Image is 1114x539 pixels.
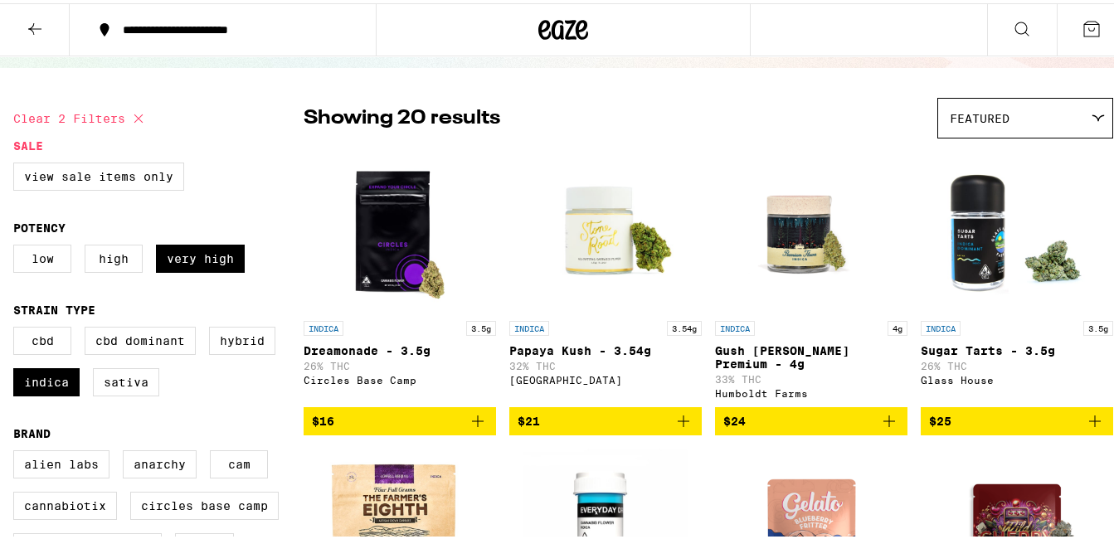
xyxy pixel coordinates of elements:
a: Open page for Papaya Kush - 3.54g from Stone Road [509,143,702,404]
p: 3.5g [466,318,496,333]
p: 4g [888,318,907,333]
img: Circles Base Camp - Dreamonade - 3.5g [317,143,483,309]
p: 32% THC [509,357,702,368]
p: INDICA [715,318,755,333]
p: 3.54g [667,318,702,333]
label: View Sale Items Only [13,159,184,187]
label: CBD [13,323,71,352]
p: INDICA [509,318,549,333]
label: CBD Dominant [85,323,196,352]
button: Add to bag [921,404,1113,432]
a: Open page for Gush Mintz Premium - 4g from Humboldt Farms [715,143,907,404]
legend: Sale [13,136,43,149]
img: Glass House - Sugar Tarts - 3.5g [934,143,1100,309]
label: Very High [156,241,245,269]
span: Featured [950,109,1009,122]
img: Stone Road - Papaya Kush - 3.54g [523,143,688,309]
p: 33% THC [715,371,907,381]
button: Clear 2 filters [13,95,148,136]
a: Open page for Dreamonade - 3.5g from Circles Base Camp [304,143,496,404]
div: Circles Base Camp [304,371,496,382]
p: Sugar Tarts - 3.5g [921,341,1113,354]
div: Humboldt Farms [715,385,907,396]
p: Dreamonade - 3.5g [304,341,496,354]
label: CAM [210,447,268,475]
div: Glass House [921,371,1113,382]
button: Add to bag [509,404,702,432]
p: 26% THC [304,357,496,368]
span: $25 [929,411,951,425]
p: INDICA [921,318,961,333]
a: Open page for Sugar Tarts - 3.5g from Glass House [921,143,1113,404]
span: $16 [312,411,334,425]
label: Circles Base Camp [130,488,279,517]
span: $24 [723,411,746,425]
label: Anarchy [123,447,197,475]
div: [GEOGRAPHIC_DATA] [509,371,702,382]
label: Hybrid [209,323,275,352]
p: 26% THC [921,357,1113,368]
img: Humboldt Farms - Gush Mintz Premium - 4g [728,143,894,309]
p: Showing 20 results [304,101,500,129]
span: $21 [518,411,540,425]
button: Add to bag [715,404,907,432]
p: Papaya Kush - 3.54g [509,341,702,354]
label: Low [13,241,71,269]
legend: Strain Type [13,300,95,313]
label: Cannabiotix [13,488,117,517]
legend: Brand [13,424,51,437]
p: Gush [PERSON_NAME] Premium - 4g [715,341,907,367]
label: Indica [13,365,80,393]
label: Alien Labs [13,447,109,475]
legend: Potency [13,218,66,231]
button: Add to bag [304,404,496,432]
label: Sativa [93,365,159,393]
label: High [85,241,143,269]
p: INDICA [304,318,343,333]
p: 3.5g [1083,318,1113,333]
